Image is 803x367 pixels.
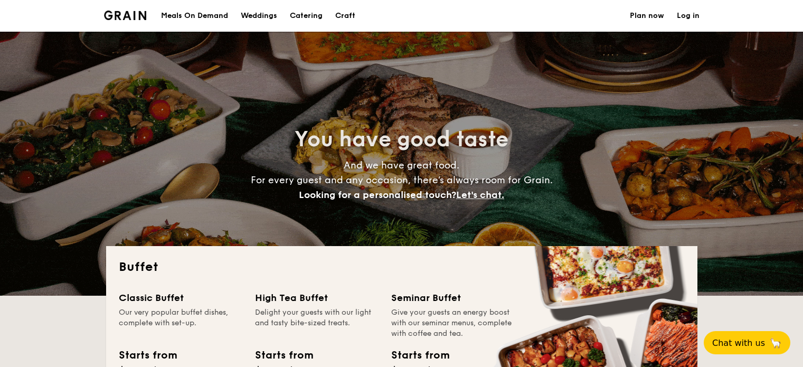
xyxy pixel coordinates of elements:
[104,11,147,20] a: Logotype
[456,189,504,201] span: Let's chat.
[251,159,553,201] span: And we have great food. For every guest and any occasion, there’s always room for Grain.
[119,290,242,305] div: Classic Buffet
[295,127,508,152] span: You have good taste
[391,347,449,363] div: Starts from
[255,347,313,363] div: Starts from
[119,307,242,339] div: Our very popular buffet dishes, complete with set-up.
[769,337,782,349] span: 🦙
[704,331,790,354] button: Chat with us🦙
[104,11,147,20] img: Grain
[119,347,176,363] div: Starts from
[391,307,515,339] div: Give your guests an energy boost with our seminar menus, complete with coffee and tea.
[255,290,379,305] div: High Tea Buffet
[119,259,685,276] h2: Buffet
[712,338,765,348] span: Chat with us
[391,290,515,305] div: Seminar Buffet
[255,307,379,339] div: Delight your guests with our light and tasty bite-sized treats.
[299,189,456,201] span: Looking for a personalised touch?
